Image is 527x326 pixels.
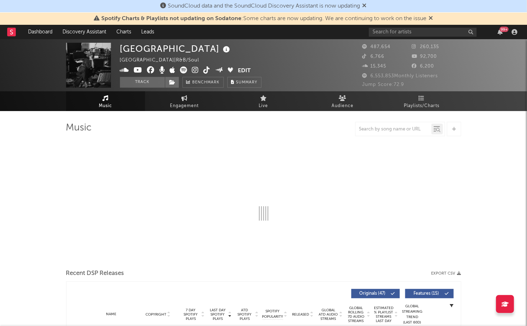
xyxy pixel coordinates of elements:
a: Charts [111,25,136,39]
span: 6,766 [362,54,385,59]
span: : Some charts are now updating. We are continuing to work on the issue [102,16,427,22]
a: Leads [136,25,159,39]
span: Dismiss [362,3,367,9]
span: Global ATD Audio Streams [319,308,338,321]
div: Name [88,312,135,317]
a: Benchmark [182,77,224,88]
button: Export CSV [431,271,461,276]
span: Spotify Charts & Playlists not updating on Sodatone [102,16,242,22]
a: Playlists/Charts [382,91,461,111]
span: Features ( 15 ) [410,291,443,296]
span: 6,553,853 Monthly Listeners [362,74,438,78]
span: SoundCloud data and the SoundCloud Discovery Assistant is now updating [168,3,360,9]
button: Edit [238,66,251,75]
span: Audience [332,102,353,110]
a: Live [224,91,303,111]
span: Engagement [170,102,199,110]
span: Jump Score: 72.9 [362,82,405,87]
span: 487,654 [362,45,391,49]
div: 99 + [500,27,509,32]
span: Dismiss [429,16,433,22]
span: Recent DSP Releases [66,269,124,278]
button: Summary [227,77,262,88]
button: Track [120,77,165,88]
span: Last Day Spotify Plays [208,308,227,321]
div: [GEOGRAPHIC_DATA] | R&B/Soul [120,56,208,65]
span: 260,135 [412,45,439,49]
span: 15,345 [362,64,387,69]
span: 7 Day Spotify Plays [181,308,200,321]
button: Originals(47) [351,289,400,298]
input: Search for artists [369,28,477,37]
input: Search by song name or URL [356,127,431,132]
span: Released [292,312,309,317]
button: 99+ [498,29,503,35]
button: Features(15) [405,289,454,298]
a: Music [66,91,145,111]
span: Originals ( 47 ) [356,291,389,296]
span: Summary [236,81,258,84]
span: Estimated % Playlist Streams Last Day [374,306,394,323]
span: Music [99,102,112,110]
div: Global Streaming Trend (Last 60D) [402,304,423,325]
span: 6,200 [412,64,434,69]
span: Global Rolling 7D Audio Streams [346,306,366,323]
span: Copyright [145,312,166,317]
span: Spotify Popularity [262,309,283,320]
a: Dashboard [23,25,57,39]
span: Benchmark [193,78,220,87]
span: Playlists/Charts [404,102,439,110]
span: ATD Spotify Plays [235,308,254,321]
a: Discovery Assistant [57,25,111,39]
div: [GEOGRAPHIC_DATA] [120,43,232,55]
span: 92,700 [412,54,437,59]
span: Live [259,102,268,110]
a: Audience [303,91,382,111]
a: Engagement [145,91,224,111]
